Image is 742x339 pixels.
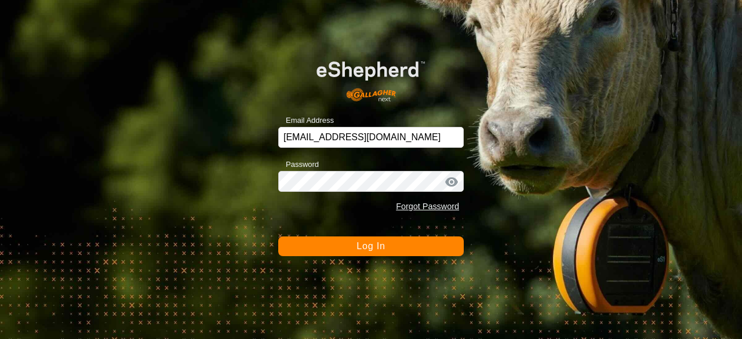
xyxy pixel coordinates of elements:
[297,46,445,109] img: E-shepherd Logo
[278,159,319,170] label: Password
[278,127,464,148] input: Email Address
[357,241,385,251] span: Log In
[396,202,459,211] a: Forgot Password
[278,115,334,126] label: Email Address
[278,236,464,256] button: Log In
